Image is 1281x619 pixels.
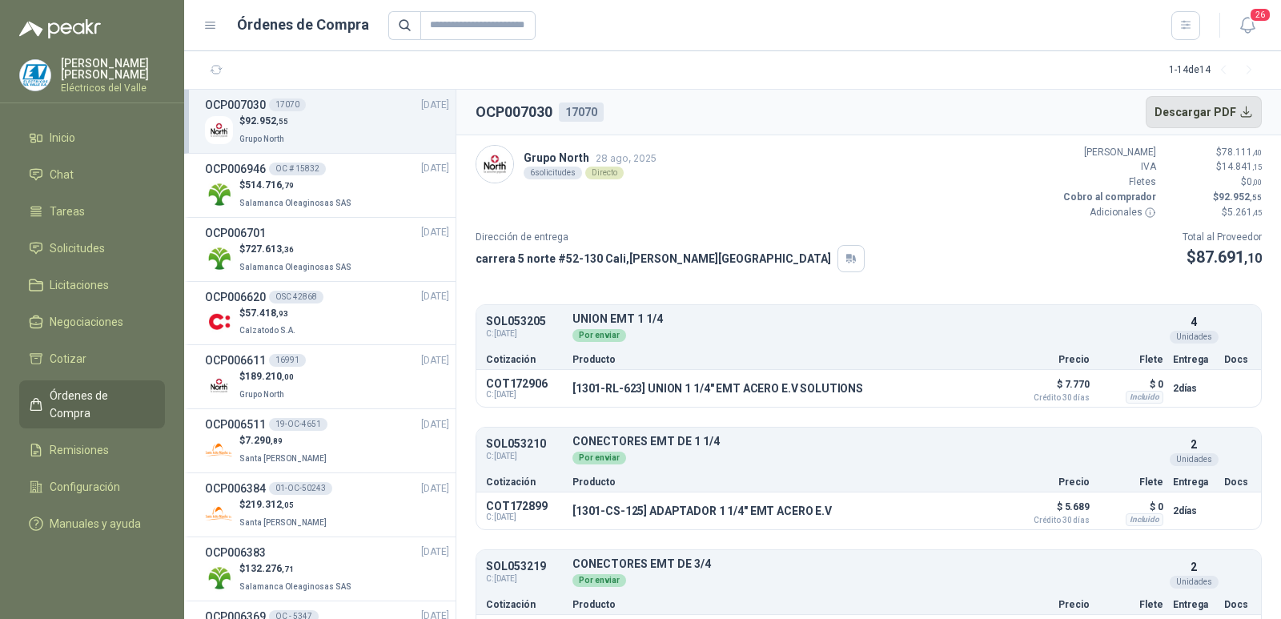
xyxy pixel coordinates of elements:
p: Entrega [1173,355,1215,364]
div: Incluido [1126,391,1163,404]
p: Eléctricos del Valle [61,83,165,93]
a: OCP006946OC # 15832[DATE] Company Logo$514.716,79Salamanca Oleaginosas SAS [205,160,449,211]
span: C: [DATE] [486,390,563,400]
p: $ [1166,190,1262,205]
span: Salamanca Oleaginosas SAS [239,263,351,271]
span: 219.312 [245,499,294,510]
a: Remisiones [19,435,165,465]
p: Cobro al comprador [1060,190,1156,205]
img: Logo peakr [19,19,101,38]
span: C: [DATE] [486,573,563,585]
p: 2 días [1173,379,1215,398]
a: Licitaciones [19,270,165,300]
a: Cotizar [19,344,165,374]
div: Unidades [1170,576,1219,589]
p: IVA [1060,159,1156,175]
span: ,55 [276,117,288,126]
span: 514.716 [245,179,294,191]
p: Total al Proveedor [1183,230,1262,245]
span: 189.210 [245,371,294,382]
p: Precio [1010,600,1090,609]
p: [PERSON_NAME] [1060,145,1156,160]
span: 7.290 [245,435,283,446]
span: Solicitudes [50,239,105,257]
a: OCP00661116991[DATE] Company Logo$189.210,00Grupo North [205,352,449,402]
div: 17070 [269,98,306,111]
h1: Órdenes de Compra [237,14,369,36]
span: Inicio [50,129,75,147]
span: Grupo North [239,390,284,399]
span: Calzatodo S.A. [239,326,295,335]
a: OCP006383[DATE] Company Logo$132.276,71Salamanca Oleaginosas SAS [205,544,449,594]
span: [DATE] [421,545,449,560]
span: Órdenes de Compra [50,387,150,422]
span: [DATE] [421,225,449,240]
span: Crédito 30 días [1010,517,1090,525]
button: Descargar PDF [1146,96,1263,128]
span: ,45 [1252,208,1262,217]
span: Configuración [50,478,120,496]
p: CONECTORES EMT DE 1 1/4 [572,436,1163,448]
p: SOL053205 [486,316,563,328]
a: Negociaciones [19,307,165,337]
div: Incluido [1126,513,1163,526]
div: OSC 42868 [269,291,323,303]
a: Tareas [19,196,165,227]
p: Docs [1224,355,1251,364]
span: 92.952 [1219,191,1262,203]
p: $ 0 [1099,497,1163,517]
button: 26 [1233,11,1262,40]
p: $ [1183,245,1262,270]
p: Cotización [486,477,563,487]
h2: OCP007030 [476,101,552,123]
p: Flete [1099,600,1163,609]
span: Salamanca Oleaginosas SAS [239,582,351,591]
div: 16991 [269,354,306,367]
span: [DATE] [421,161,449,176]
img: Company Logo [476,146,513,183]
div: 6 solicitudes [524,167,582,179]
p: Entrega [1173,600,1215,609]
p: $ 7.770 [1010,375,1090,402]
h3: OCP006383 [205,544,266,561]
h3: OCP007030 [205,96,266,114]
p: $ [239,242,355,257]
p: Grupo North [524,149,657,167]
a: Manuales y ayuda [19,508,165,539]
span: 26 [1249,7,1271,22]
p: 2 [1191,558,1197,576]
span: C: [DATE] [486,328,563,340]
p: CONECTORES EMT DE 3/4 [572,558,1163,570]
p: $ [239,306,299,321]
span: Cotizar [50,350,86,368]
span: [DATE] [421,289,449,304]
p: Producto [572,355,1000,364]
span: C: [DATE] [486,450,563,463]
span: 14.841 [1222,161,1262,172]
p: Flete [1099,477,1163,487]
img: Company Logo [205,500,233,528]
img: Company Logo [205,372,233,400]
p: Flete [1099,355,1163,364]
span: ,05 [282,500,294,509]
span: ,10 [1244,251,1262,266]
span: ,55 [1250,193,1262,202]
p: Producto [572,600,1000,609]
p: Precio [1010,477,1090,487]
a: OCP006620OSC 42868[DATE] Company Logo$57.418,93Calzatodo S.A. [205,288,449,339]
h3: OCP006511 [205,416,266,433]
p: 2 [1191,436,1197,453]
span: [DATE] [421,417,449,432]
a: OCP00638401-OC-50243[DATE] Company Logo$219.312,05Santa [PERSON_NAME] [205,480,449,530]
span: Salamanca Oleaginosas SAS [239,199,351,207]
p: $ 5.689 [1010,497,1090,525]
p: Adicionales [1060,205,1156,220]
a: Órdenes de Compra [19,380,165,428]
p: Producto [572,477,1000,487]
span: Tareas [50,203,85,220]
div: Por enviar [572,329,626,342]
span: ,00 [1252,178,1262,187]
p: Fletes [1060,175,1156,190]
span: Santa [PERSON_NAME] [239,454,327,463]
div: Por enviar [572,574,626,587]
